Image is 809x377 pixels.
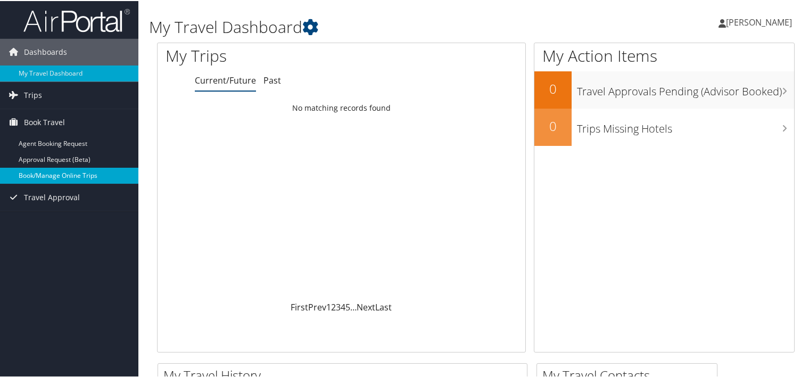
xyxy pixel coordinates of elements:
[195,73,256,85] a: Current/Future
[326,300,331,312] a: 1
[719,5,803,37] a: [PERSON_NAME]
[263,73,281,85] a: Past
[24,81,42,108] span: Trips
[24,183,80,210] span: Travel Approval
[308,300,326,312] a: Prev
[577,115,794,135] h3: Trips Missing Hotels
[336,300,341,312] a: 3
[24,38,67,64] span: Dashboards
[534,70,794,108] a: 0Travel Approvals Pending (Advisor Booked)
[534,108,794,145] a: 0Trips Missing Hotels
[345,300,350,312] a: 5
[24,108,65,135] span: Book Travel
[534,44,794,66] h1: My Action Items
[158,97,525,117] td: No matching records found
[726,15,792,27] span: [PERSON_NAME]
[534,79,572,97] h2: 0
[149,15,585,37] h1: My Travel Dashboard
[23,7,130,32] img: airportal-logo.png
[341,300,345,312] a: 4
[375,300,392,312] a: Last
[534,116,572,134] h2: 0
[331,300,336,312] a: 2
[357,300,375,312] a: Next
[291,300,308,312] a: First
[350,300,357,312] span: …
[166,44,364,66] h1: My Trips
[577,78,794,98] h3: Travel Approvals Pending (Advisor Booked)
